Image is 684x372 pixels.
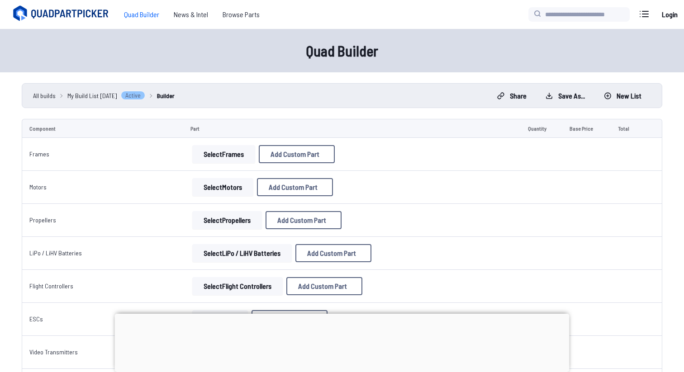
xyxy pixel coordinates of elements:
[295,244,371,262] button: Add Custom Part
[190,145,257,163] a: SelectFrames
[611,119,643,138] td: Total
[266,211,342,229] button: Add Custom Part
[22,119,183,138] td: Component
[29,183,47,191] a: Motors
[277,217,326,224] span: Add Custom Part
[298,283,347,290] span: Add Custom Part
[192,145,255,163] button: SelectFrames
[29,150,49,158] a: Frames
[596,89,649,103] button: New List
[192,244,292,262] button: SelectLiPo / LiHV Batteries
[183,119,520,138] td: Part
[29,348,78,356] a: Video Transmitters
[29,216,56,224] a: Propellers
[489,89,534,103] button: Share
[67,91,145,100] a: My Build List [DATE]Active
[117,5,166,24] a: Quad Builder
[67,91,117,100] span: My Build List [DATE]
[269,184,318,191] span: Add Custom Part
[259,145,335,163] button: Add Custom Part
[190,310,250,328] a: SelectESCs
[190,178,255,196] a: SelectMotors
[562,119,610,138] td: Base Price
[192,178,253,196] button: SelectMotors
[190,277,285,295] a: SelectFlight Controllers
[190,244,294,262] a: SelectLiPo / LiHV Batteries
[521,119,563,138] td: Quantity
[659,5,680,24] a: Login
[286,277,362,295] button: Add Custom Part
[271,151,319,158] span: Add Custom Part
[29,282,73,290] a: Flight Controllers
[157,91,175,100] a: Builder
[29,315,43,323] a: ESCs
[190,211,264,229] a: SelectPropellers
[252,310,328,328] button: Add Custom Part
[192,211,262,229] button: SelectPropellers
[166,5,215,24] a: News & Intel
[215,5,267,24] a: Browse Parts
[192,310,248,328] button: SelectESCs
[115,314,570,370] iframe: Advertisement
[538,89,593,103] button: Save as...
[192,277,283,295] button: SelectFlight Controllers
[121,91,145,100] span: Active
[257,178,333,196] button: Add Custom Part
[33,91,56,100] a: All builds
[52,40,632,61] h1: Quad Builder
[29,249,82,257] a: LiPo / LiHV Batteries
[307,250,356,257] span: Add Custom Part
